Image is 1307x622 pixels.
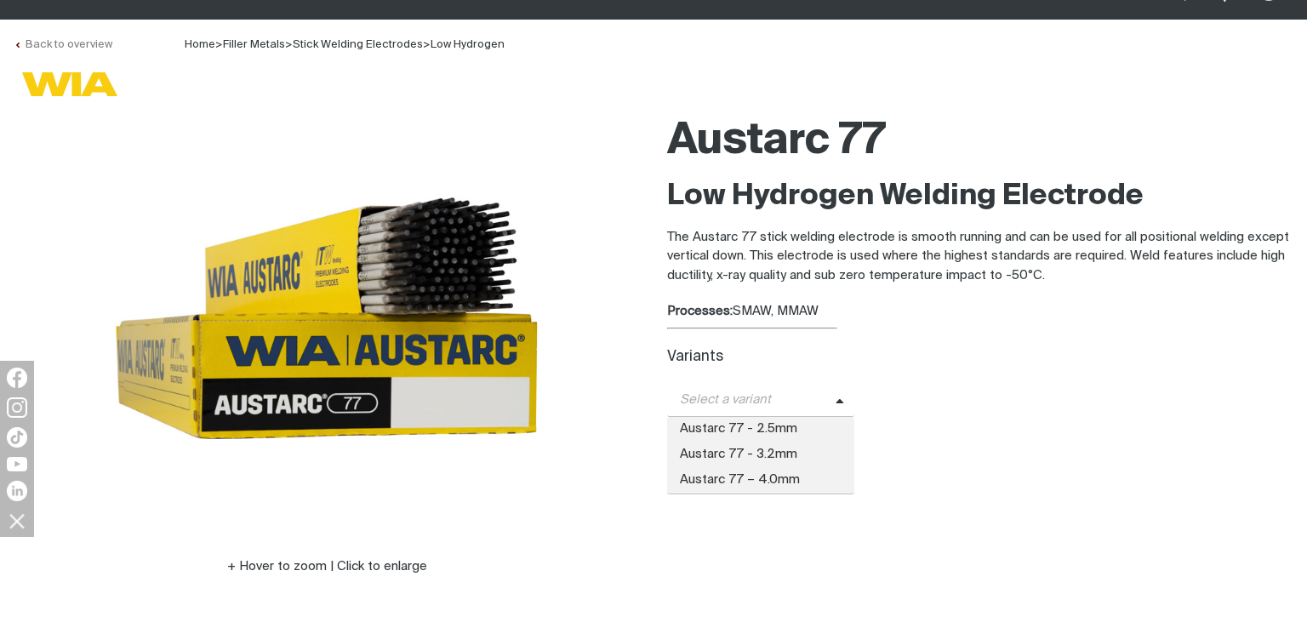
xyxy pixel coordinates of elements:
[285,39,293,50] span: >
[667,468,854,494] span: Austarc 77 – 4.0mm
[667,305,733,317] strong: Processes:
[667,302,1293,322] div: SMAW, MMAW
[667,178,1293,215] h2: Low Hydrogen Welding Electrode
[667,350,723,364] label: Variants
[667,442,854,468] span: Austarc 77 - 3.2mm
[217,556,437,577] button: Hover to zoom | Click to enlarge
[7,368,27,388] img: Facebook
[423,39,431,50] span: >
[185,39,215,50] span: Home
[667,114,1293,169] h1: Austarc 77
[667,417,854,442] span: Austarc 77 - 2.5mm
[7,427,27,448] img: TikTok
[7,397,27,418] img: Instagram
[293,39,423,50] a: Stick Welding Electrodes
[431,39,505,50] a: Low Hydrogen
[7,481,27,501] img: LinkedIn
[223,39,285,50] a: Filler Metals
[7,457,27,471] img: YouTube
[185,37,215,50] a: Home
[667,391,836,410] span: Select a variant
[114,106,539,531] img: Austarc 77
[3,506,31,535] img: hide socials
[667,228,1293,286] p: The Austarc 77 stick welding electrode is smooth running and can be used for all positional weldi...
[14,39,112,50] a: Back to overview
[215,39,223,50] span: >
